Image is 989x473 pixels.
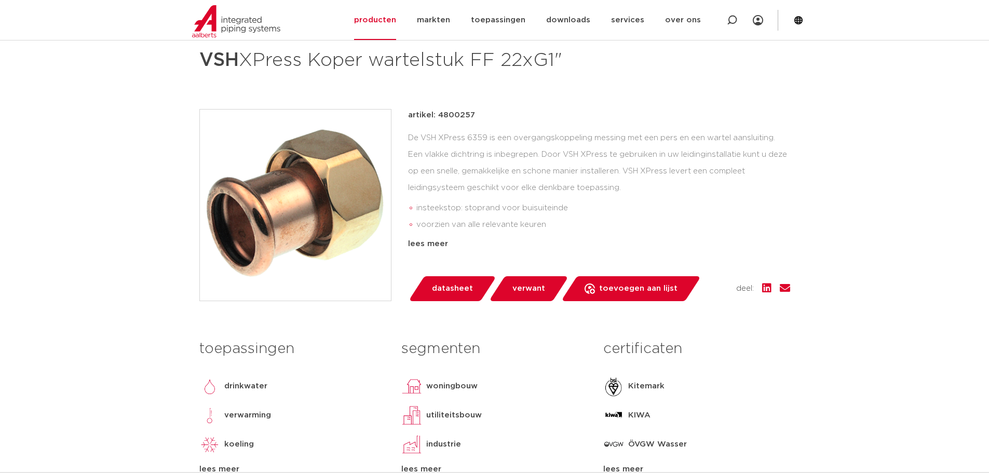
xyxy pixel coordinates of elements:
[628,409,651,422] p: KIWA
[416,200,790,217] li: insteekstop: stoprand voor buisuiteinde
[603,434,624,455] img: ÖVGW Wasser
[408,109,475,121] p: artikel: 4800257
[199,434,220,455] img: koeling
[224,380,267,393] p: drinkwater
[432,280,473,297] span: datasheet
[199,376,220,397] img: drinkwater
[224,409,271,422] p: verwarming
[603,405,624,426] img: KIWA
[426,409,482,422] p: utiliteitsbouw
[199,339,386,359] h3: toepassingen
[603,376,624,397] img: Kitemark
[401,376,422,397] img: woningbouw
[416,217,790,233] li: voorzien van alle relevante keuren
[603,339,790,359] h3: certificaten
[401,339,588,359] h3: segmenten
[408,130,790,234] div: De VSH XPress 6359 is een overgangskoppeling messing met een pers en een wartel aansluiting. Een ...
[416,233,790,250] li: Leak Before Pressed-functie
[401,405,422,426] img: utiliteitsbouw
[512,280,545,297] span: verwant
[426,380,478,393] p: woningbouw
[628,380,665,393] p: Kitemark
[199,405,220,426] img: verwarming
[408,238,790,250] div: lees meer
[199,51,239,70] strong: VSH
[599,280,678,297] span: toevoegen aan lijst
[199,45,589,76] h1: XPress Koper wartelstuk FF 22xG1"
[200,110,391,301] img: Product Image for VSH XPress Koper wartelstuk FF 22xG1"
[408,276,496,301] a: datasheet
[426,438,461,451] p: industrie
[489,276,568,301] a: verwant
[736,282,754,295] span: deel:
[224,438,254,451] p: koeling
[401,434,422,455] img: industrie
[628,438,687,451] p: ÖVGW Wasser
